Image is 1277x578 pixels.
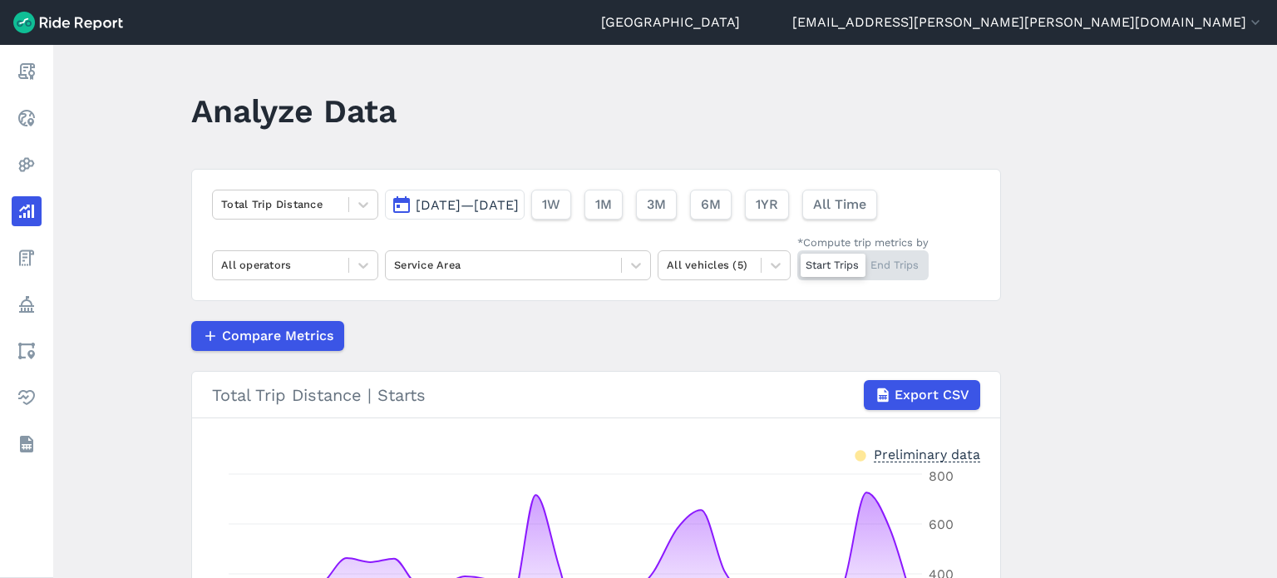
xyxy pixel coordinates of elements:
[874,445,980,462] div: Preliminary data
[12,289,42,319] a: Policy
[690,190,732,220] button: 6M
[12,383,42,413] a: Health
[12,243,42,273] a: Fees
[756,195,778,215] span: 1YR
[416,197,519,213] span: [DATE]—[DATE]
[636,190,677,220] button: 3M
[12,429,42,459] a: Datasets
[745,190,789,220] button: 1YR
[797,235,929,250] div: *Compute trip metrics by
[647,195,666,215] span: 3M
[191,88,397,134] h1: Analyze Data
[929,516,954,532] tspan: 600
[12,57,42,86] a: Report
[802,190,877,220] button: All Time
[385,190,525,220] button: [DATE]—[DATE]
[212,380,980,410] div: Total Trip Distance | Starts
[813,195,866,215] span: All Time
[12,150,42,180] a: Heatmaps
[584,190,623,220] button: 1M
[531,190,571,220] button: 1W
[792,12,1264,32] button: [EMAIL_ADDRESS][PERSON_NAME][PERSON_NAME][DOMAIN_NAME]
[864,380,980,410] button: Export CSV
[12,103,42,133] a: Realtime
[12,196,42,226] a: Analyze
[929,468,954,484] tspan: 800
[895,385,969,405] span: Export CSV
[601,12,740,32] a: [GEOGRAPHIC_DATA]
[595,195,612,215] span: 1M
[222,326,333,346] span: Compare Metrics
[701,195,721,215] span: 6M
[542,195,560,215] span: 1W
[191,321,344,351] button: Compare Metrics
[13,12,123,33] img: Ride Report
[12,336,42,366] a: Areas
